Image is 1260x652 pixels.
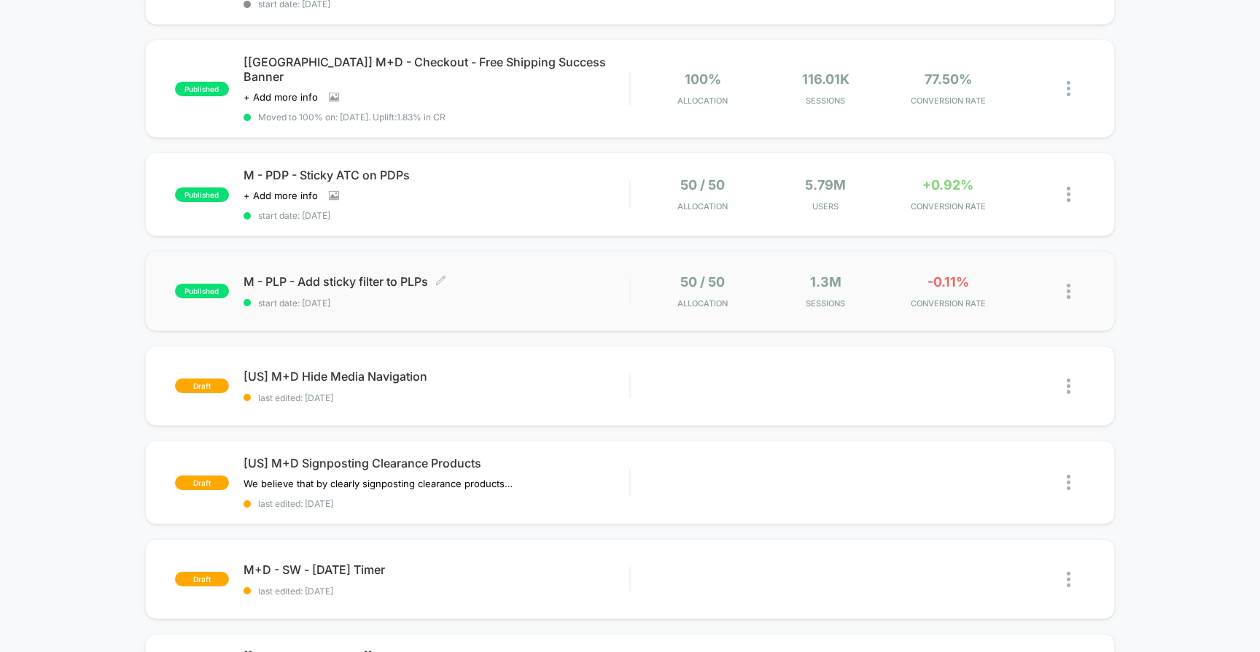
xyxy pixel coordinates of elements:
img: close [1067,284,1070,299]
img: close [1067,475,1070,490]
span: M - PDP - Sticky ATC on PDPs [244,168,630,182]
span: -0.11% [927,274,969,290]
span: start date: [DATE] [244,210,630,221]
span: We believe that by clearly signposting clearance products that can be purchased at a significant ... [244,478,514,489]
span: 50 / 50 [680,274,725,290]
img: close [1067,379,1070,394]
span: last edited: [DATE] [244,392,630,403]
span: Allocation [677,201,728,211]
span: [[GEOGRAPHIC_DATA]] M+D - Checkout - Free Shipping Success Banner [244,55,630,84]
span: start date: [DATE] [244,298,630,308]
span: 1.3M [810,274,841,290]
span: 50 / 50 [680,177,725,193]
span: published [175,187,229,202]
span: Moved to 100% on: [DATE] . Uplift: 1.83% in CR [258,112,446,123]
span: Sessions [768,96,883,106]
span: Sessions [768,298,883,308]
span: draft [175,476,229,490]
span: last edited: [DATE] [244,498,630,509]
img: close [1067,81,1070,96]
span: Allocation [677,96,728,106]
span: 116.01k [802,71,849,87]
span: published [175,82,229,96]
span: [US] M+D Signposting Clearance Products [244,456,630,470]
span: M+D - SW - [DATE] Timer [244,562,630,577]
span: + Add more info [244,190,318,201]
span: draft [175,379,229,393]
span: M - PLP - Add sticky filter to PLPs [244,274,630,289]
span: Allocation [677,298,728,308]
span: CONVERSION RATE [890,96,1006,106]
span: 100% [685,71,721,87]
span: + Add more info [244,91,318,103]
span: last edited: [DATE] [244,586,630,597]
span: 77.50% [925,71,972,87]
span: [US] M+D Hide Media Navigation [244,369,630,384]
span: Users [768,201,883,211]
img: close [1067,572,1070,587]
span: 5.79M [805,177,846,193]
span: published [175,284,229,298]
span: draft [175,572,229,586]
span: CONVERSION RATE [890,201,1006,211]
span: +0.92% [922,177,973,193]
img: close [1067,187,1070,202]
span: CONVERSION RATE [890,298,1006,308]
